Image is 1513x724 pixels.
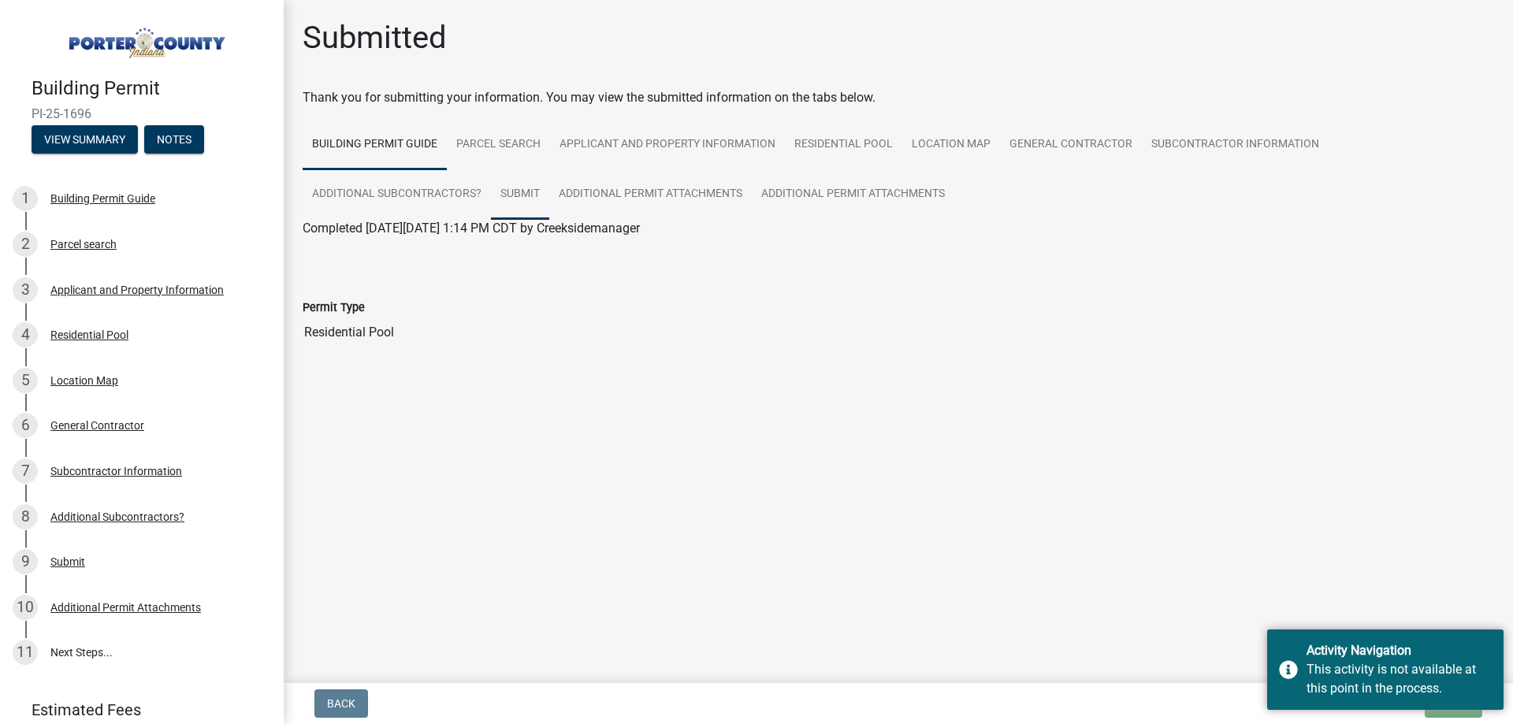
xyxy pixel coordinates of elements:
a: Additional Permit Attachments [549,169,752,220]
wm-modal-confirm: Notes [144,134,204,147]
a: Building Permit Guide [303,120,447,170]
button: Notes [144,125,204,154]
div: 6 [13,413,38,438]
div: Thank you for submitting your information. You may view the submitted information on the tabs below. [303,88,1494,107]
button: View Summary [32,125,138,154]
a: General Contractor [1000,120,1142,170]
img: Porter County, Indiana [32,17,258,61]
div: Activity Navigation [1307,641,1492,660]
div: Residential Pool [50,329,128,340]
a: Subcontractor Information [1142,120,1329,170]
div: Applicant and Property Information [50,284,224,295]
div: 1 [13,186,38,211]
label: Permit Type [303,303,365,314]
div: Subcontractor Information [50,466,182,477]
div: Parcel search [50,239,117,250]
a: Residential Pool [785,120,902,170]
div: 4 [13,322,38,347]
div: Location Map [50,375,118,386]
div: Building Permit Guide [50,193,155,204]
div: 3 [13,277,38,303]
div: General Contractor [50,420,144,431]
div: This activity is not available at this point in the process. [1307,660,1492,698]
a: Additional Permit Attachments [752,169,954,220]
div: 11 [13,640,38,665]
div: 10 [13,595,38,620]
h1: Submitted [303,19,447,57]
div: Additional Subcontractors? [50,511,184,522]
wm-modal-confirm: Summary [32,134,138,147]
a: Parcel search [447,120,550,170]
span: Completed [DATE][DATE] 1:14 PM CDT by Creeksidemanager [303,221,640,236]
div: Additional Permit Attachments [50,602,201,613]
a: Location Map [902,120,1000,170]
button: Back [314,689,368,718]
span: PI-25-1696 [32,106,252,121]
a: Additional Subcontractors? [303,169,491,220]
a: Applicant and Property Information [550,120,785,170]
div: 7 [13,459,38,484]
div: Submit [50,556,85,567]
div: 9 [13,549,38,574]
div: 8 [13,504,38,529]
h4: Building Permit [32,77,271,100]
a: Submit [491,169,549,220]
div: 5 [13,368,38,393]
span: Back [327,697,355,710]
div: 2 [13,232,38,257]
